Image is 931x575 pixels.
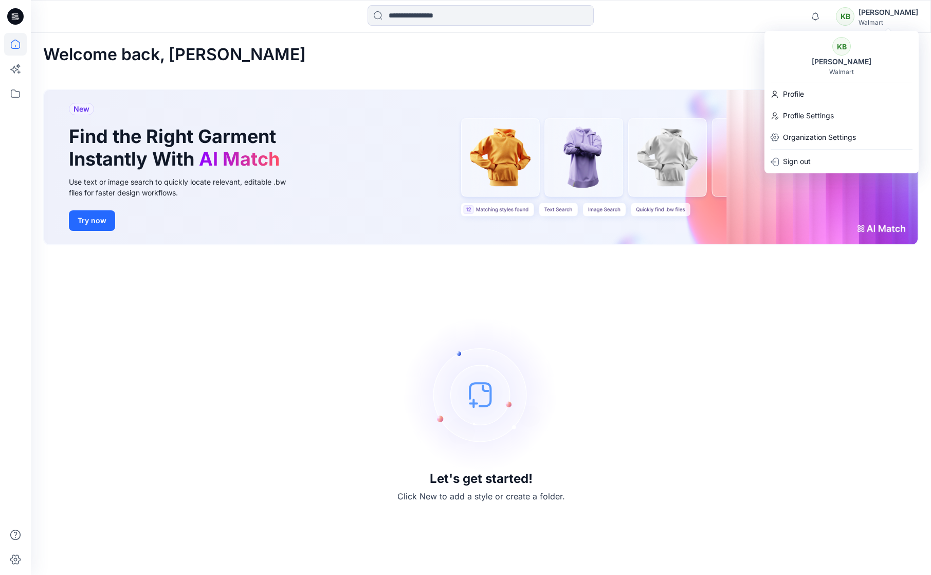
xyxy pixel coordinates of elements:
p: Profile [783,84,804,104]
a: Profile [764,84,919,104]
a: Organization Settings [764,128,919,147]
button: Try now [69,210,115,231]
div: [PERSON_NAME] [806,56,878,68]
span: New [74,103,89,115]
p: Organization Settings [783,128,856,147]
div: Walmart [859,19,918,26]
h3: Let's get started! [430,472,533,486]
a: Profile Settings [764,106,919,125]
p: Sign out [783,152,811,171]
div: KB [832,37,851,56]
div: [PERSON_NAME] [859,6,918,19]
div: Walmart [829,68,854,76]
h1: Find the Right Garment Instantly With [69,125,285,170]
div: Use text or image search to quickly locate relevant, editable .bw files for faster design workflows. [69,176,300,198]
div: KB [836,7,854,26]
span: AI Match [199,148,280,170]
p: Profile Settings [783,106,834,125]
h2: Welcome back, [PERSON_NAME] [43,45,306,64]
p: Click New to add a style or create a folder. [397,490,565,502]
img: empty-state-image.svg [404,317,558,472]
